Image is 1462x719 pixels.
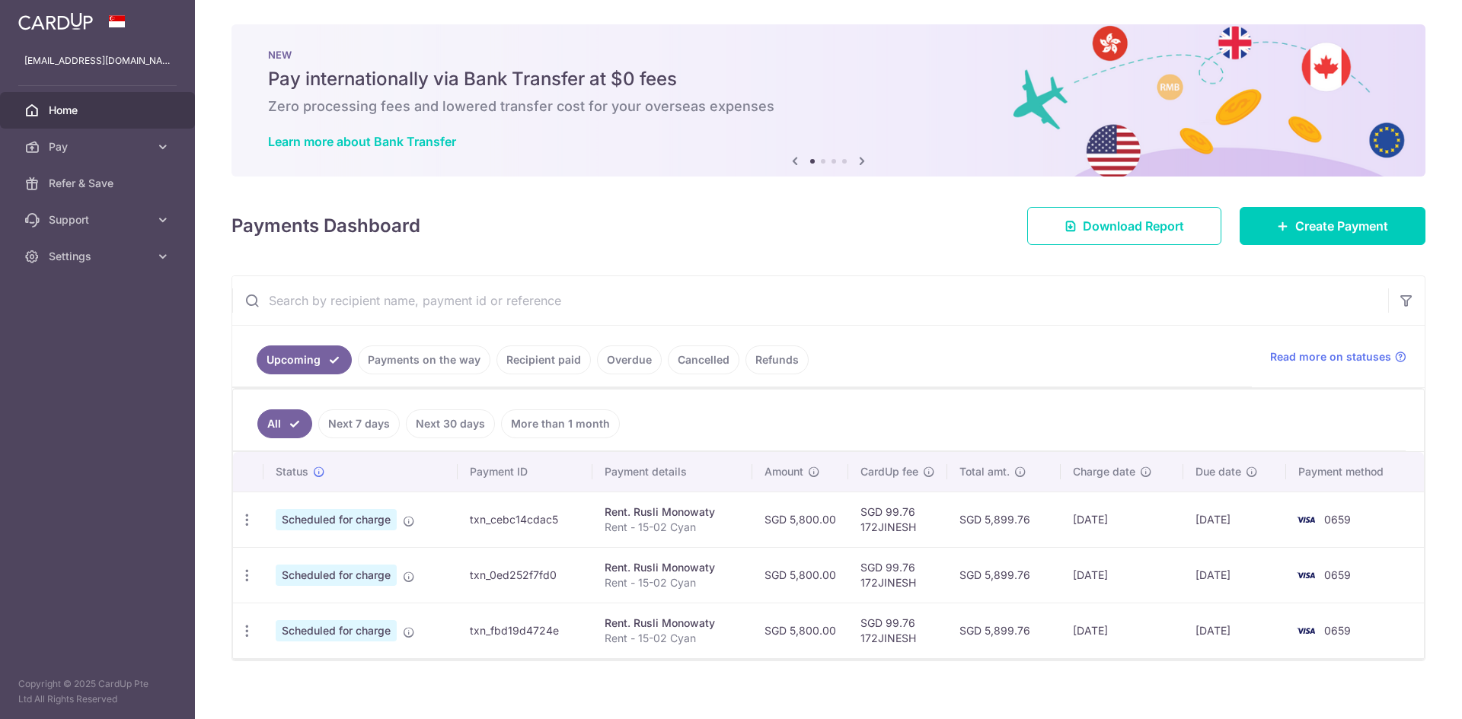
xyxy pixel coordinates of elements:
span: Scheduled for charge [276,620,397,641]
td: txn_cebc14cdac5 [458,492,592,547]
h5: Pay internationally via Bank Transfer at $0 fees [268,67,1389,91]
img: Bank Card [1291,566,1321,584]
td: SGD 5,800.00 [752,492,848,547]
td: [DATE] [1183,603,1286,658]
td: [DATE] [1183,547,1286,603]
a: Next 7 days [318,409,400,438]
span: Home [49,103,149,118]
td: SGD 99.76 172JINESH [848,547,947,603]
td: txn_fbd19d4724e [458,603,592,658]
td: SGD 99.76 172JINESH [848,603,947,658]
th: Payment ID [458,452,592,492]
p: NEW [268,49,1389,61]
img: Bank Card [1291,511,1321,529]
span: Support [49,212,149,227]
p: Rent - 15-02 Cyan [605,575,740,590]
a: Payments on the way [358,345,490,374]
span: Scheduled for charge [276,565,397,586]
span: Status [276,464,308,479]
a: All [257,409,312,438]
p: Rent - 15-02 Cyan [605,520,740,535]
span: Settings [49,249,149,264]
h4: Payments Dashboard [231,212,420,240]
p: [EMAIL_ADDRESS][DOMAIN_NAME] [24,53,171,68]
img: Bank Card [1291,622,1321,640]
span: Charge date [1073,464,1135,479]
th: Payment method [1286,452,1424,492]
p: Rent - 15-02 Cyan [605,631,740,646]
span: Amount [765,464,803,479]
a: Recipient paid [496,345,591,374]
span: CardUp fee [860,464,918,479]
span: Due date [1195,464,1241,479]
a: Refunds [745,345,809,374]
td: [DATE] [1061,492,1183,547]
span: Refer & Save [49,176,149,191]
div: Rent. Rusli Monowaty [605,504,740,520]
td: [DATE] [1183,492,1286,547]
span: 0659 [1324,568,1351,581]
span: Scheduled for charge [276,509,397,530]
a: Create Payment [1240,207,1425,245]
img: CardUp [18,12,93,30]
span: 0659 [1324,624,1351,637]
a: Next 30 days [406,409,495,438]
td: SGD 5,899.76 [947,492,1060,547]
td: SGD 5,899.76 [947,603,1060,658]
img: Bank transfer banner [231,24,1425,177]
h6: Zero processing fees and lowered transfer cost for your overseas expenses [268,97,1389,116]
td: SGD 5,800.00 [752,547,848,603]
a: Overdue [597,345,662,374]
th: Payment details [592,452,752,492]
td: [DATE] [1061,603,1183,658]
td: SGD 5,899.76 [947,547,1060,603]
td: SGD 99.76 172JINESH [848,492,947,547]
td: SGD 5,800.00 [752,603,848,658]
span: 0659 [1324,513,1351,526]
a: More than 1 month [501,409,620,438]
span: Create Payment [1295,217,1388,235]
div: Rent. Rusli Monowaty [605,616,740,631]
td: [DATE] [1061,547,1183,603]
span: Download Report [1083,217,1184,235]
a: Cancelled [668,345,739,374]
div: Rent. Rusli Monowaty [605,560,740,575]
input: Search by recipient name, payment id or reference [232,276,1388,325]
span: Read more on statuses [1270,349,1391,364]
a: Read more on statuses [1270,349,1406,364]
span: Total amt. [959,464,1010,479]
a: Download Report [1027,207,1221,245]
a: Upcoming [257,345,352,374]
a: Learn more about Bank Transfer [268,134,456,149]
span: Pay [49,139,149,154]
td: txn_0ed252f7fd0 [458,547,592,603]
